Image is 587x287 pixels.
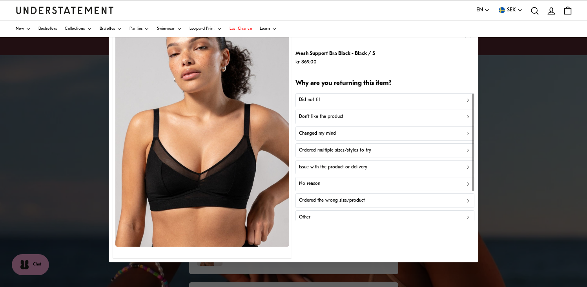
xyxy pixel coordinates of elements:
span: Swimwear [157,27,175,31]
span: Panties [129,27,142,31]
button: Don't like the product [295,110,474,124]
a: Last Chance [230,21,252,37]
p: kr 869.00 [295,58,375,66]
button: Changed my mind [295,126,474,141]
h2: Why are you returning this item? [295,79,474,88]
span: Last Chance [230,27,252,31]
a: Bestsellers [38,21,57,37]
span: New [16,27,24,31]
a: Leopard Print [190,21,222,37]
span: EN [476,6,483,14]
button: Issue with the product or delivery [295,160,474,174]
span: SEK [507,6,516,14]
p: Other [299,214,310,221]
p: Changed my mind [299,130,336,137]
a: Swimwear [157,21,181,37]
a: Collections [65,21,91,37]
a: New [16,21,31,37]
button: Other [295,211,474,225]
button: Ordered the wrong size/product [295,194,474,208]
p: Issue with the product or delivery [299,164,367,171]
span: Collections [65,27,85,31]
button: No reason [295,177,474,191]
button: EN [476,6,490,14]
p: Don't like the product [299,113,343,121]
button: Ordered multiple sizes/styles to try [295,143,474,157]
a: Understatement Homepage [16,7,114,14]
a: Bralettes [100,21,122,37]
button: Did not fit [295,93,474,107]
button: SEK [498,6,523,14]
p: Ordered multiple sizes/styles to try [299,147,371,154]
p: Ordered the wrong size/product [299,197,365,204]
a: Learn [260,21,277,37]
p: Mesh Support Bra Black - Black / S [295,49,375,58]
span: Bestsellers [38,27,57,31]
span: Bralettes [100,27,115,31]
span: Learn [260,27,270,31]
p: No reason [299,181,320,188]
a: Panties [129,21,149,37]
span: Leopard Print [190,27,215,31]
p: Did not fit [299,97,320,104]
img: gestuz.jpg [115,31,289,247]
